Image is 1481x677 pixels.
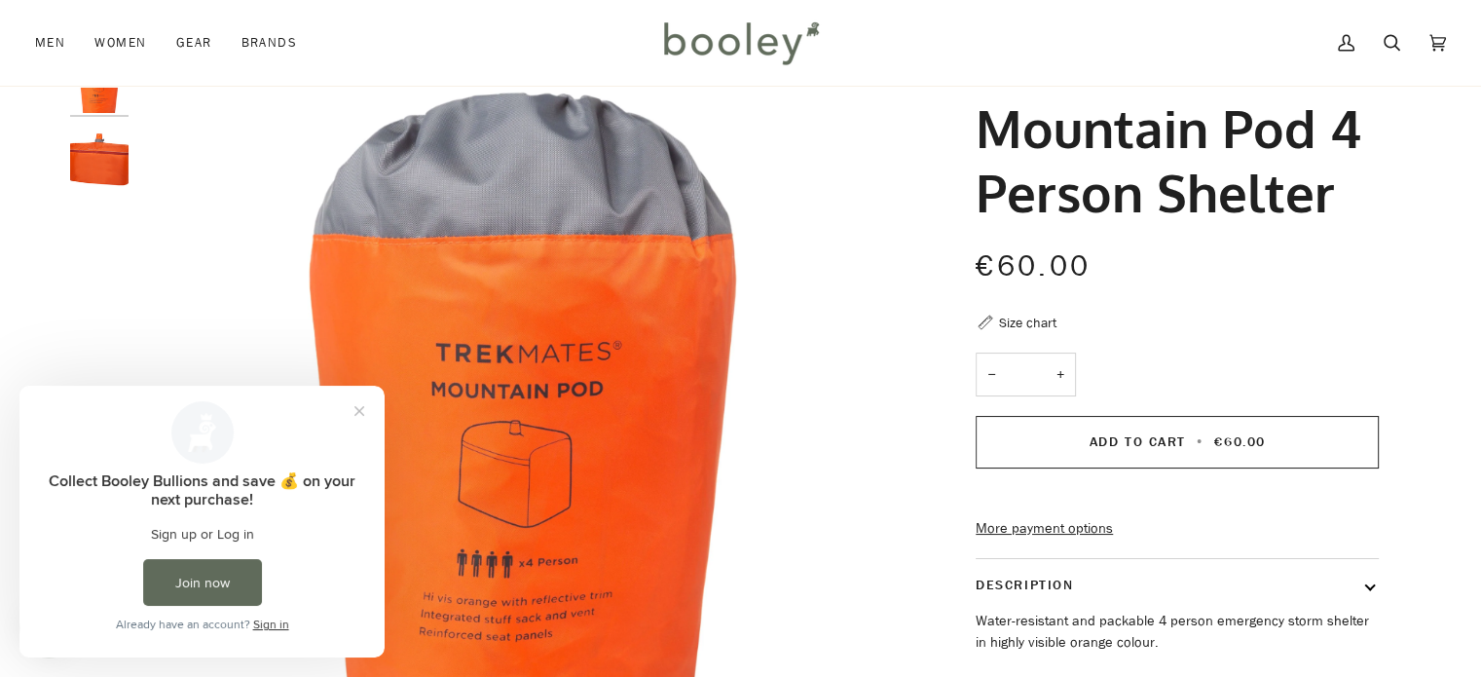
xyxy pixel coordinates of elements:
a: More payment options [976,518,1379,540]
button: Add to Cart • €60.00 [976,416,1379,469]
span: Brands [241,33,297,53]
span: Men [35,33,65,53]
span: Gear [176,33,212,53]
span: • [1191,433,1209,451]
img: Booley [655,15,826,71]
h1: Mountain Pod 4 Person Shelter [976,95,1364,224]
input: Quantity [976,353,1076,396]
p: Water-resistant and packable 4 person emergency storm shelter in highly visible orange colour. [976,611,1379,653]
span: €60.00 [1214,433,1265,451]
div: Size chart [999,313,1056,333]
span: Add to Cart [1090,433,1186,451]
button: − [976,353,1007,396]
button: + [1045,353,1076,396]
span: Women [94,33,146,53]
iframe: Loyalty program pop-up with offers and actions [19,386,385,658]
span: €60.00 [976,246,1091,286]
button: Description [976,559,1379,611]
img: Trekmates Mountain Pod 4 Person Shelter - Booley Galway [70,130,129,188]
